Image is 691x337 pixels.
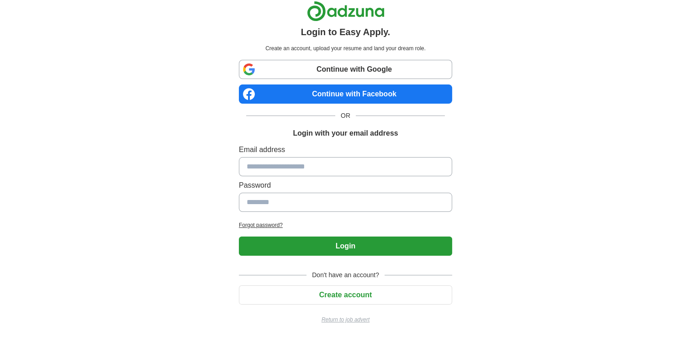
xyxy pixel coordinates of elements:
button: Create account [239,285,452,305]
img: Adzuna logo [307,1,385,21]
span: OR [335,111,356,121]
button: Login [239,237,452,256]
label: Email address [239,144,452,155]
a: Forgot password? [239,221,452,229]
a: Continue with Google [239,60,452,79]
span: Don't have an account? [306,270,385,280]
label: Password [239,180,452,191]
a: Return to job advert [239,316,452,324]
h1: Login to Easy Apply. [301,25,390,39]
a: Continue with Facebook [239,84,452,104]
h1: Login with your email address [293,128,398,139]
p: Create an account, upload your resume and land your dream role. [241,44,450,53]
a: Create account [239,291,452,299]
